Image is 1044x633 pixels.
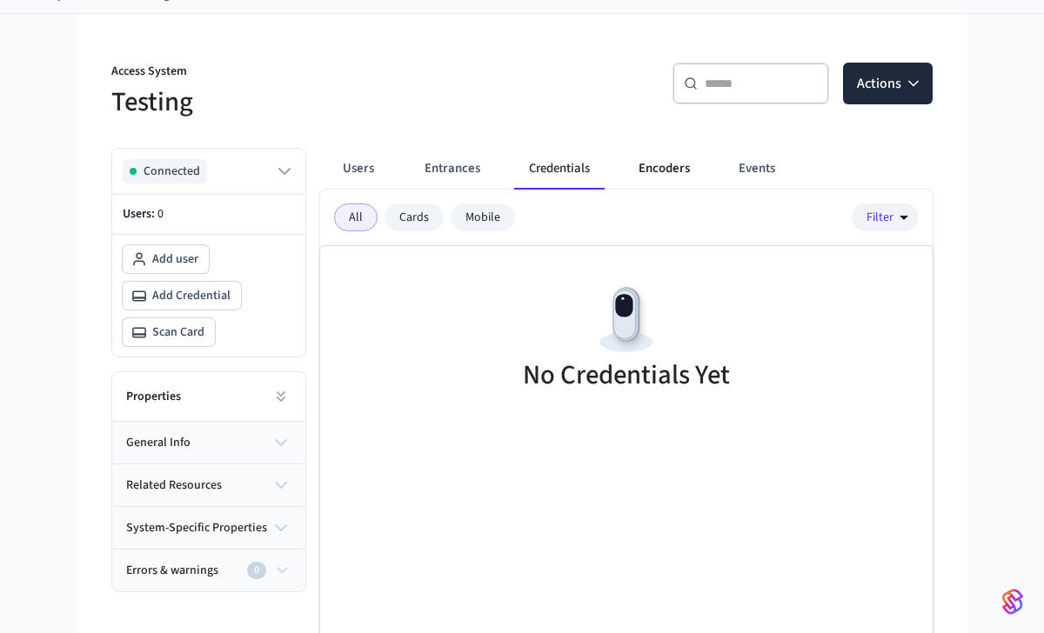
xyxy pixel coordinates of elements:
span: related resources [126,476,222,495]
span: Add user [152,250,198,268]
h2: Properties [126,388,181,405]
h5: Testing [111,84,512,120]
button: Add Credential [123,282,241,310]
button: Encoders [625,148,704,190]
span: Add Credential [152,287,231,304]
p: Access System [111,63,512,84]
button: Events [725,148,789,190]
button: Actions [843,63,933,104]
span: general info [126,434,191,452]
img: Devices Empty State [587,281,666,359]
img: SeamLogoGradient.69752ec5.svg [1002,588,1023,616]
span: Scan Card [152,323,204,341]
div: All [334,203,378,231]
div: Cards [385,203,444,231]
span: Errors & warnings [126,562,218,580]
button: Entrances [411,148,494,190]
button: general info [112,422,305,463]
div: Mobile [451,203,515,231]
button: system-specific properties [112,507,305,549]
button: Users [327,148,390,190]
button: Add user [123,245,209,273]
button: Connected [123,159,295,183]
div: 0 [247,562,266,579]
h5: No Credentials Yet [523,357,730,393]
button: Filter [852,203,919,231]
button: Credentials [515,148,604,190]
button: Scan Card [123,318,215,346]
span: 0 [157,205,164,223]
button: related resources [112,464,305,506]
span: system-specific properties [126,519,267,537]
button: Errors & warnings0 [112,550,305,591]
p: Users: [123,205,295,223]
span: Connected [144,163,200,180]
